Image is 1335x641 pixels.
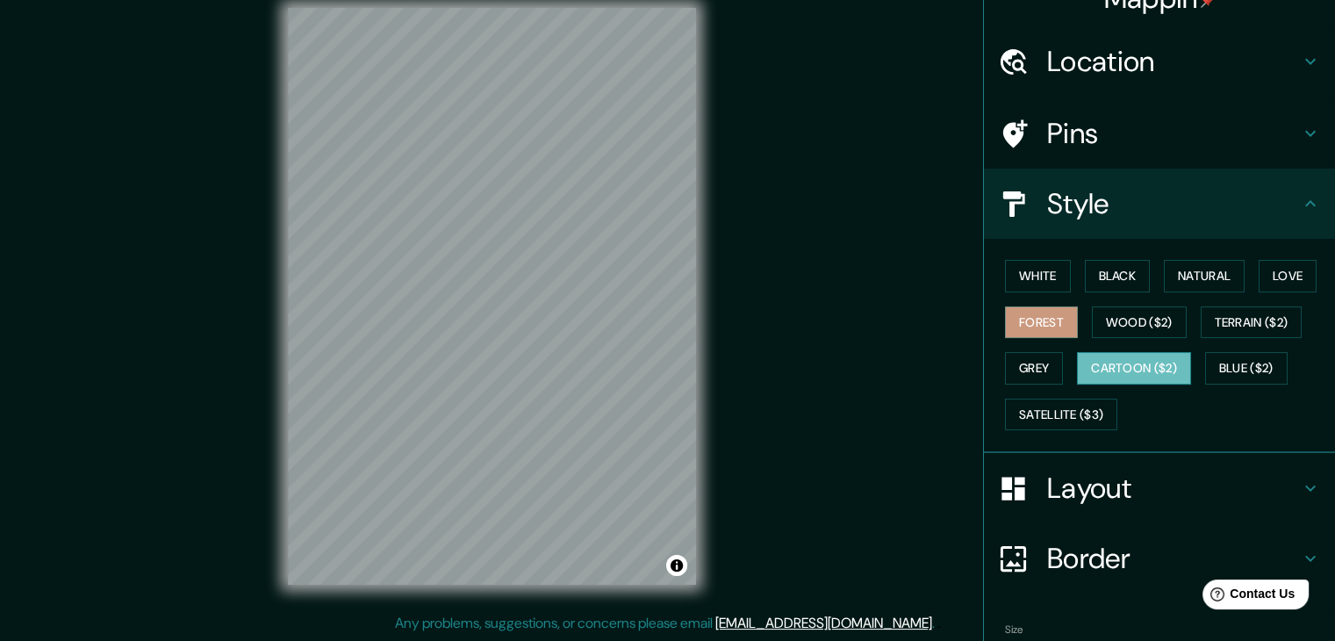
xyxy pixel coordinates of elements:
[935,613,937,634] div: .
[1005,260,1071,292] button: White
[1201,306,1303,339] button: Terrain ($2)
[1047,541,1300,576] h4: Border
[1047,186,1300,221] h4: Style
[715,614,932,632] a: [EMAIL_ADDRESS][DOMAIN_NAME]
[1164,260,1245,292] button: Natural
[1205,352,1288,385] button: Blue ($2)
[1047,471,1300,506] h4: Layout
[1179,573,1316,622] iframe: Help widget launcher
[1047,44,1300,79] h4: Location
[1005,306,1078,339] button: Forest
[984,98,1335,169] div: Pins
[937,613,941,634] div: .
[666,555,687,576] button: Toggle attribution
[1077,352,1191,385] button: Cartoon ($2)
[984,169,1335,239] div: Style
[1092,306,1187,339] button: Wood ($2)
[984,523,1335,594] div: Border
[984,453,1335,523] div: Layout
[1259,260,1317,292] button: Love
[288,8,696,585] canvas: Map
[1005,623,1023,637] label: Size
[1047,116,1300,151] h4: Pins
[1085,260,1151,292] button: Black
[1005,352,1063,385] button: Grey
[395,613,935,634] p: Any problems, suggestions, or concerns please email .
[1005,399,1117,431] button: Satellite ($3)
[984,26,1335,97] div: Location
